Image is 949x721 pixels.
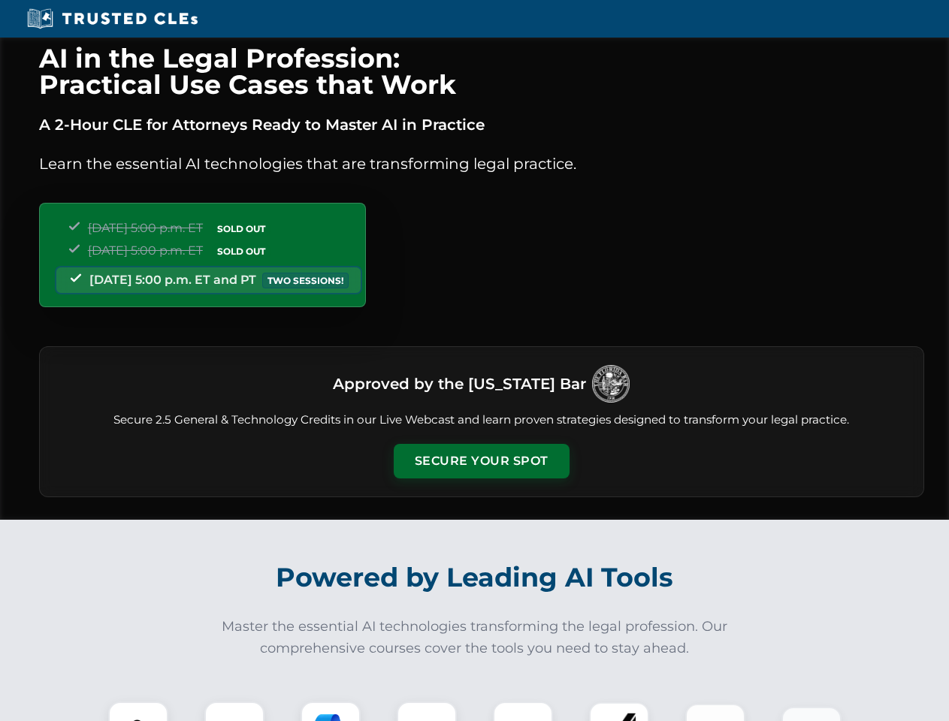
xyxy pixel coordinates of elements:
h1: AI in the Legal Profession: Practical Use Cases that Work [39,45,924,98]
p: Learn the essential AI technologies that are transforming legal practice. [39,152,924,176]
img: Logo [592,365,630,403]
span: [DATE] 5:00 p.m. ET [88,243,203,258]
span: SOLD OUT [212,221,270,237]
h2: Powered by Leading AI Tools [59,551,891,604]
p: A 2-Hour CLE for Attorneys Ready to Master AI in Practice [39,113,924,137]
span: [DATE] 5:00 p.m. ET [88,221,203,235]
span: SOLD OUT [212,243,270,259]
p: Master the essential AI technologies transforming the legal profession. Our comprehensive courses... [212,616,738,659]
img: Trusted CLEs [23,8,202,30]
h3: Approved by the [US_STATE] Bar [333,370,586,397]
p: Secure 2.5 General & Technology Credits in our Live Webcast and learn proven strategies designed ... [58,412,905,429]
button: Secure Your Spot [394,444,570,478]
